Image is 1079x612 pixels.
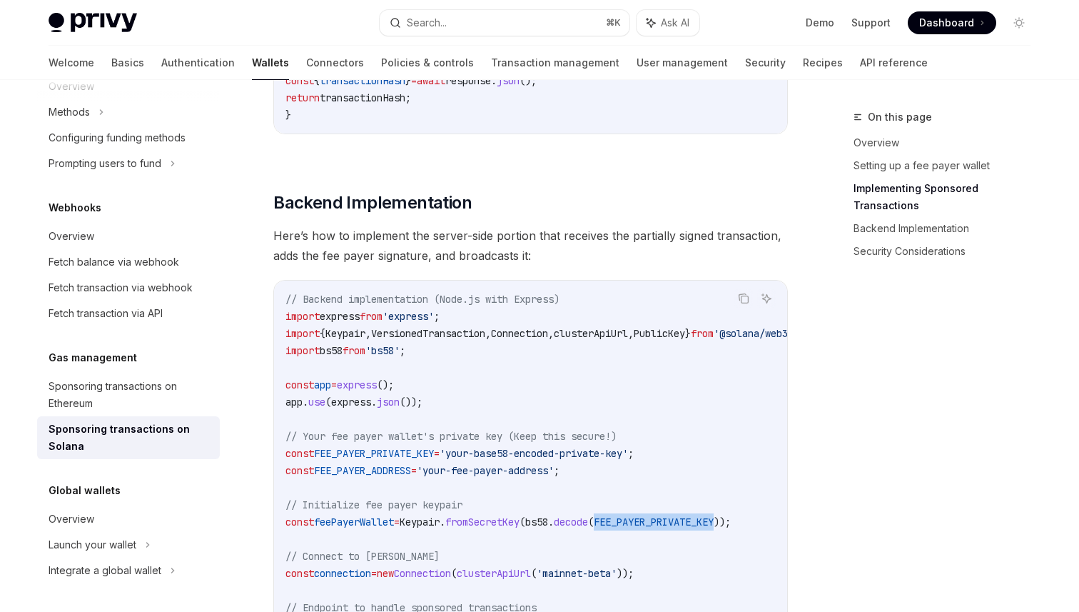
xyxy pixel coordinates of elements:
span: . [440,516,445,528]
span: 'your-fee-payer-address' [417,464,554,477]
span: json [377,396,400,408]
span: from [360,310,383,323]
span: ( [325,396,331,408]
span: import [285,344,320,357]
span: // Initialize fee payer keypair [285,498,462,511]
span: import [285,310,320,323]
span: ( [451,567,457,580]
span: )); [617,567,634,580]
span: const [285,516,314,528]
a: Fetch transaction via API [37,301,220,326]
span: from [343,344,365,357]
span: Keypair [325,327,365,340]
span: , [628,327,634,340]
span: bs58 [320,344,343,357]
span: app [285,396,303,408]
span: } [405,74,411,87]
div: Fetch transaction via webhook [49,279,193,296]
a: Wallets [252,46,289,80]
span: . [303,396,308,408]
a: Fetch transaction via webhook [37,275,220,301]
div: Fetch transaction via API [49,305,163,322]
span: (); [520,74,537,87]
a: Authentication [161,46,235,80]
span: Dashboard [919,16,974,30]
a: Overview [37,506,220,532]
span: 'express' [383,310,434,323]
span: FEE_PAYER_ADDRESS [314,464,411,477]
span: ( [520,516,525,528]
h5: Gas management [49,349,137,366]
span: } [285,109,291,121]
span: VersionedTransaction [371,327,485,340]
span: ; [434,310,440,323]
span: ; [554,464,559,477]
a: Support [851,16,891,30]
span: Keypair [400,516,440,528]
a: Setting up a fee payer wallet [853,154,1042,177]
span: = [371,567,377,580]
span: app [314,378,331,391]
a: Configuring funding methods [37,125,220,151]
span: = [411,74,417,87]
button: Search...⌘K [380,10,629,36]
a: Recipes [803,46,843,80]
span: , [485,327,491,340]
span: , [365,327,371,340]
button: Ask AI [757,289,776,308]
div: Methods [49,104,90,121]
a: API reference [860,46,928,80]
span: const [285,378,314,391]
span: connection [314,567,371,580]
div: Configuring funding methods [49,129,186,146]
span: use [308,396,325,408]
span: ()); [400,396,422,408]
span: ⌘ K [606,17,621,29]
span: )); [714,516,731,528]
span: . [548,516,554,528]
div: Prompting users to fund [49,155,161,172]
span: = [411,464,417,477]
a: Basics [111,46,144,80]
a: Backend Implementation [853,217,1042,240]
a: Sponsoring transactions on Ethereum [37,373,220,416]
span: from [691,327,714,340]
span: clusterApiUrl [554,327,628,340]
span: '@solana/web3.js' [714,327,811,340]
a: Connectors [306,46,364,80]
span: 'mainnet-beta' [537,567,617,580]
span: Connection [491,327,548,340]
span: feePayerWallet [314,516,394,528]
span: transactionHash [320,74,405,87]
span: await [417,74,445,87]
span: Ask AI [661,16,689,30]
span: Connection [394,567,451,580]
span: import [285,327,320,340]
span: return [285,91,320,104]
a: Transaction management [491,46,619,80]
span: ( [588,516,594,528]
h5: Webhooks [49,199,101,216]
span: const [285,74,314,87]
span: { [314,74,320,87]
span: express [320,310,360,323]
div: Sponsoring transactions on Ethereum [49,378,211,412]
div: Integrate a global wallet [49,562,161,579]
span: (); [377,378,394,391]
span: ; [628,447,634,460]
span: decode [554,516,588,528]
a: Implementing Sponsored Transactions [853,177,1042,217]
span: express [337,378,377,391]
span: } [685,327,691,340]
a: User management [637,46,728,80]
span: express [331,396,371,408]
a: Policies & controls [381,46,474,80]
span: new [377,567,394,580]
div: Sponsoring transactions on Solana [49,421,211,455]
img: light logo [49,13,137,33]
button: Copy the contents from the code block [734,289,753,308]
span: // Connect to [PERSON_NAME] [285,550,440,563]
span: { [320,327,325,340]
span: 'your-base58-encoded-private-key' [440,447,628,460]
span: ( [531,567,537,580]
